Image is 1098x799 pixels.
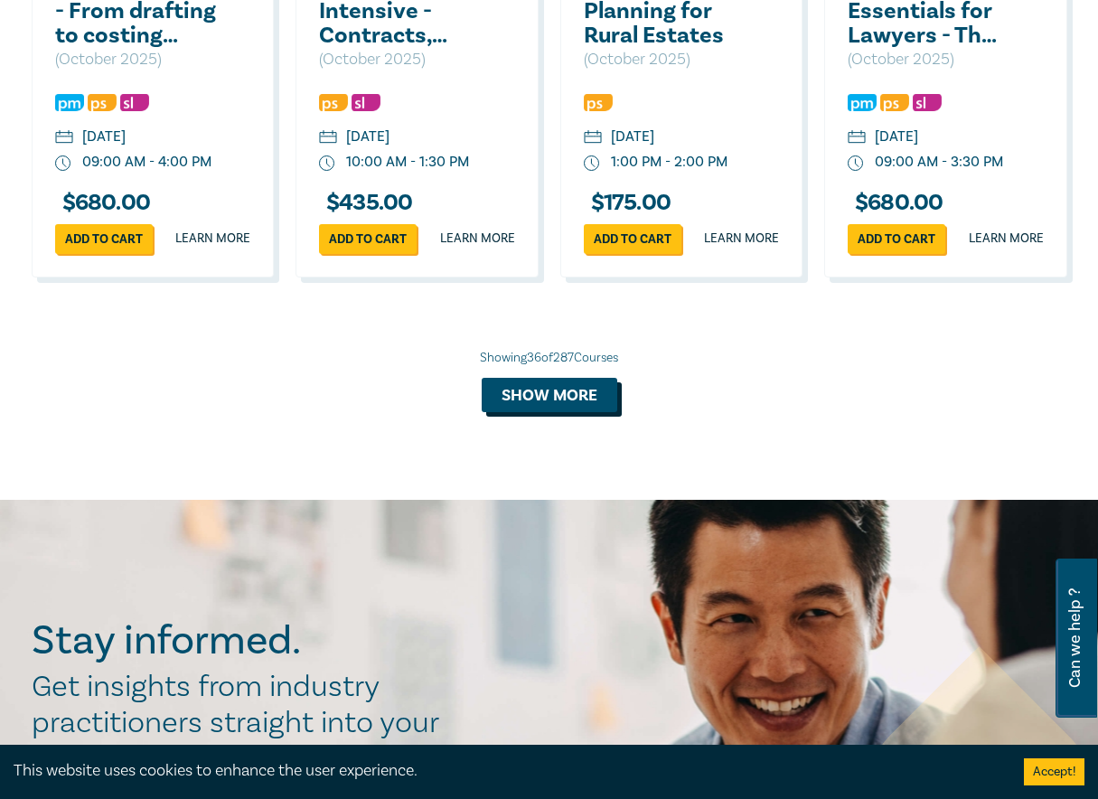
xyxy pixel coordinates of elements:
img: Professional Skills [880,94,909,111]
img: calendar [319,130,337,146]
h2: Stay informed. [32,617,458,664]
img: Substantive Law [913,94,942,111]
div: [DATE] [82,127,126,147]
span: Can we help ? [1066,569,1084,707]
div: Showing 36 of 287 Courses [32,349,1067,367]
h3: $ 175.00 [584,191,671,215]
button: Accept cookies [1024,758,1084,785]
div: 09:00 AM - 4:00 PM [82,152,211,173]
a: Learn more [175,230,250,248]
img: calendar [55,130,73,146]
div: [DATE] [875,127,918,147]
div: 1:00 PM - 2:00 PM [611,152,727,173]
p: ( October 2025 ) [584,48,740,71]
img: Practice Management & Business Skills [55,94,84,111]
img: Practice Management & Business Skills [848,94,877,111]
img: calendar [848,130,866,146]
div: 10:00 AM - 1:30 PM [346,152,469,173]
img: calendar [584,130,602,146]
h2: Get insights from industry practitioners straight into your inbox. [32,669,458,777]
h3: $ 435.00 [319,191,413,215]
h3: $ 680.00 [55,191,151,215]
img: Professional Skills [88,94,117,111]
div: [DATE] [346,127,389,147]
a: Learn more [440,230,515,248]
a: Add to cart [319,224,417,254]
img: Substantive Law [120,94,149,111]
p: ( October 2025 ) [319,48,475,71]
div: This website uses cookies to enhance the user experience. [14,759,997,783]
img: watch [55,155,71,172]
a: Add to cart [848,224,945,254]
a: Learn more [704,230,779,248]
div: 09:00 AM - 3:30 PM [875,152,1003,173]
img: Substantive Law [352,94,380,111]
img: Professional Skills [584,94,613,111]
img: Professional Skills [319,94,348,111]
p: ( October 2025 ) [55,48,234,71]
h3: $ 680.00 [848,191,943,215]
div: [DATE] [611,127,654,147]
p: ( October 2025 ) [848,48,1004,71]
img: watch [584,155,600,172]
img: watch [848,155,864,172]
a: Add to cart [584,224,681,254]
a: Add to cart [55,224,153,254]
button: Show more [482,378,617,412]
img: watch [319,155,335,172]
a: Learn more [969,230,1044,248]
